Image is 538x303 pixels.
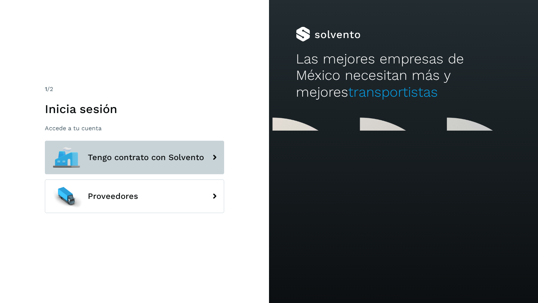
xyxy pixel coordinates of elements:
span: Proveedores [88,192,138,201]
div: /2 [45,85,224,94]
span: Tengo contrato con Solvento [88,153,204,162]
button: Proveedores [45,179,224,213]
span: transportistas [348,84,438,100]
span: 1 [45,85,47,93]
h2: Las mejores empresas de México necesitan más y mejores [296,51,511,100]
button: Tengo contrato con Solvento [45,141,224,174]
h1: Inicia sesión [45,102,224,116]
p: Accede a tu cuenta [45,125,224,132]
